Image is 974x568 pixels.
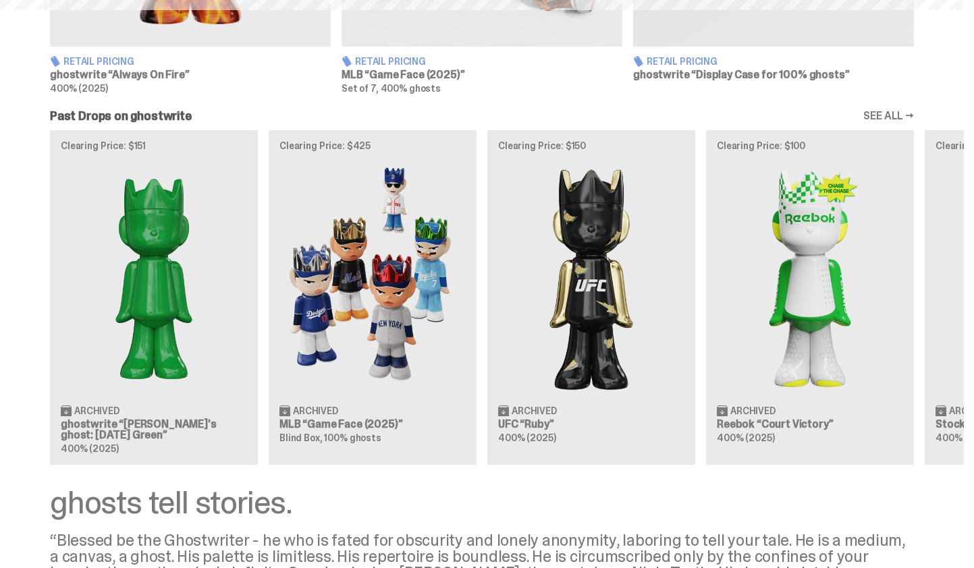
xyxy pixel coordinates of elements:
[63,57,134,66] span: Retail Pricing
[324,432,381,444] span: 100% ghosts
[633,69,914,80] h3: ghostwrite “Display Case for 100% ghosts”
[269,130,477,465] a: Clearing Price: $425 Game Face (2025) Archived
[74,406,119,416] span: Archived
[717,141,903,150] p: Clearing Price: $100
[355,57,426,66] span: Retail Pricing
[730,406,776,416] span: Archived
[50,130,258,465] a: Clearing Price: $151 Schrödinger's ghost: Sunday Green Archived
[342,82,441,94] span: Set of 7, 400% ghosts
[279,419,466,430] h3: MLB “Game Face (2025)”
[706,130,914,465] a: Clearing Price: $100 Court Victory Archived
[717,432,774,444] span: 400% (2025)
[717,161,903,394] img: Court Victory
[279,161,466,394] img: Game Face (2025)
[279,141,466,150] p: Clearing Price: $425
[50,69,331,80] h3: ghostwrite “Always On Fire”
[61,141,247,150] p: Clearing Price: $151
[342,69,622,80] h3: MLB “Game Face (2025)”
[50,110,192,122] h2: Past Drops on ghostwrite
[717,419,903,430] h3: Reebok “Court Victory”
[279,432,323,444] span: Blind Box,
[61,443,118,455] span: 400% (2025)
[498,161,684,394] img: Ruby
[498,419,684,430] h3: UFC “Ruby”
[61,419,247,441] h3: ghostwrite “[PERSON_NAME]'s ghost: [DATE] Green”
[863,111,914,121] a: SEE ALL →
[647,57,718,66] span: Retail Pricing
[498,432,556,444] span: 400% (2025)
[487,130,695,465] a: Clearing Price: $150 Ruby Archived
[293,406,338,416] span: Archived
[61,161,247,394] img: Schrödinger's ghost: Sunday Green
[512,406,557,416] span: Archived
[50,486,914,519] div: ghosts tell stories.
[50,82,107,94] span: 400% (2025)
[498,141,684,150] p: Clearing Price: $150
